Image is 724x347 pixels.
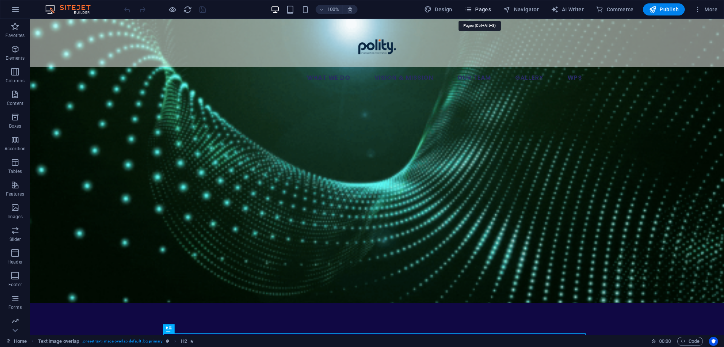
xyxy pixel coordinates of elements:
nav: breadcrumb [38,337,193,346]
p: Images [8,214,23,220]
a: Click to cancel selection. Double-click to open Pages [6,337,27,346]
span: Navigator [503,6,539,13]
i: Reload page [183,5,192,14]
button: Pages [462,3,494,15]
button: AI Writer [548,3,587,15]
button: reload [183,5,192,14]
p: Features [6,191,24,197]
button: More [691,3,721,15]
p: Columns [6,78,25,84]
button: Publish [643,3,685,15]
button: Navigator [500,3,542,15]
p: Accordion [5,146,26,152]
p: Tables [8,168,22,174]
button: Design [421,3,456,15]
p: Boxes [9,123,21,129]
p: Header [8,259,23,265]
span: 00 00 [659,337,671,346]
p: Favorites [5,32,25,39]
span: Click to select. Double-click to edit [181,337,187,346]
p: Elements [6,55,25,61]
span: Commerce [596,6,634,13]
span: Design [424,6,452,13]
span: Publish [649,6,679,13]
i: On resize automatically adjust zoom level to fit chosen device. [347,6,353,13]
h6: Session time [651,337,671,346]
p: Slider [9,236,21,242]
span: More [694,6,718,13]
button: Code [677,337,703,346]
span: . preset-text-image-overlap-default .bg-primary [82,337,163,346]
i: This element is a customizable preset [166,339,169,343]
button: 100% [316,5,342,14]
button: Commerce [593,3,637,15]
p: Footer [8,282,22,288]
span: Click to select. Double-click to edit [38,337,80,346]
span: AI Writer [551,6,584,13]
div: Design (Ctrl+Alt+Y) [421,3,456,15]
p: Content [7,100,23,106]
span: Pages [465,6,491,13]
h6: 100% [327,5,339,14]
span: : [664,338,666,344]
button: Usercentrics [709,337,718,346]
button: Click here to leave preview mode and continue editing [168,5,177,14]
img: Editor Logo [43,5,100,14]
i: Element contains an animation [190,339,193,343]
p: Forms [8,304,22,310]
span: Code [681,337,699,346]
